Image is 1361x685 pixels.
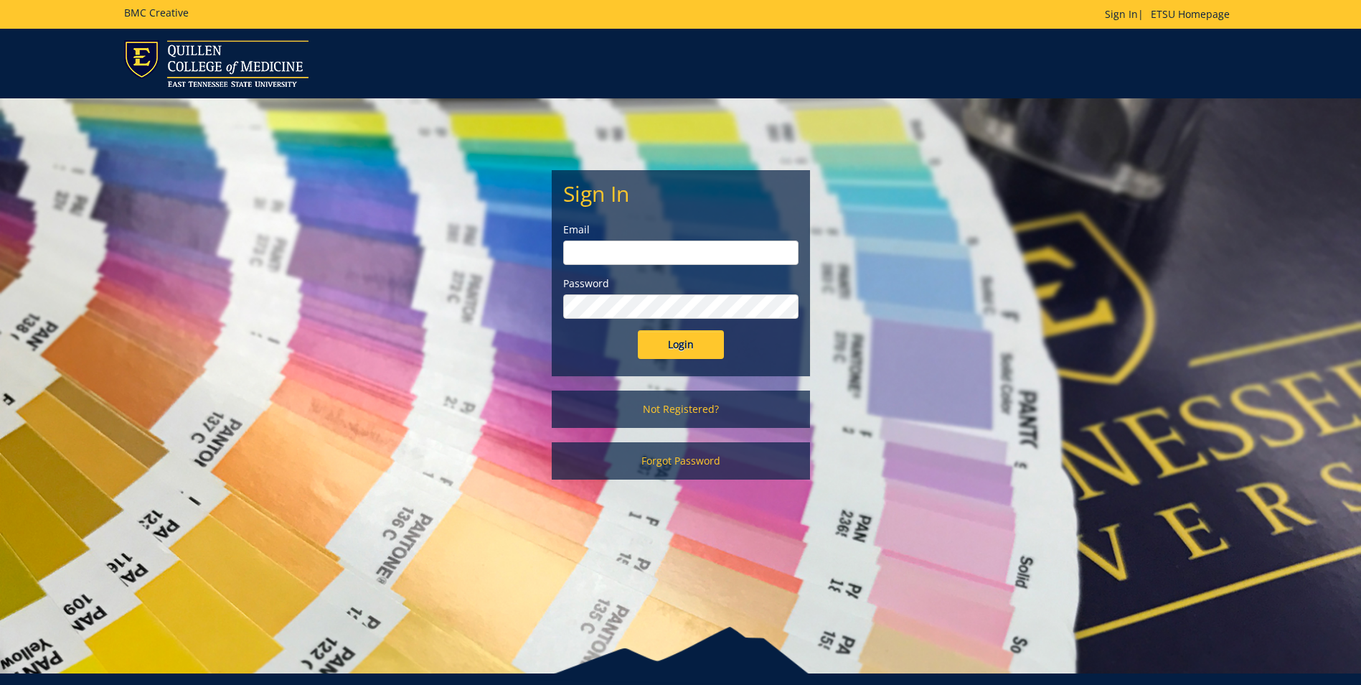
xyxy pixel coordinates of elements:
[563,223,799,237] label: Email
[124,7,189,18] h5: BMC Creative
[552,442,810,480] a: Forgot Password
[1105,7,1237,22] p: |
[638,330,724,359] input: Login
[1105,7,1138,21] a: Sign In
[124,40,309,87] img: ETSU logo
[552,391,810,428] a: Not Registered?
[563,182,799,205] h2: Sign In
[563,276,799,291] label: Password
[1144,7,1237,21] a: ETSU Homepage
